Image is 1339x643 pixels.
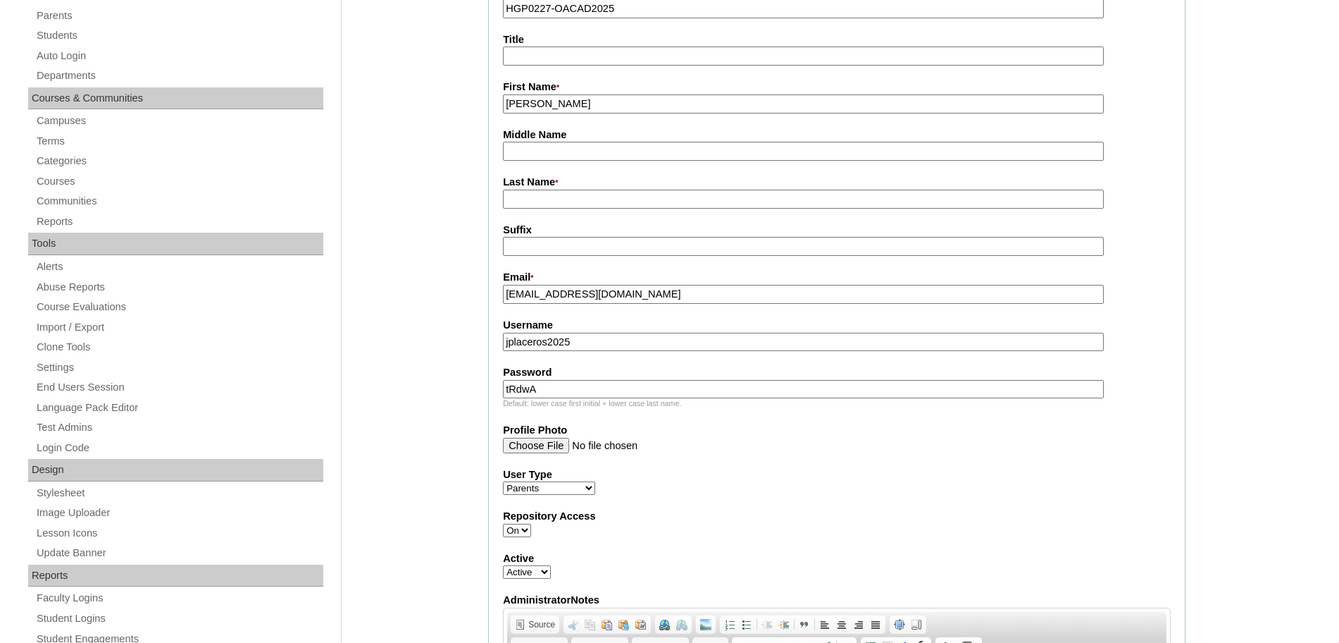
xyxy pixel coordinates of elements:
[503,467,1171,482] label: User Type
[35,504,323,522] a: Image Uploader
[35,278,323,296] a: Abuse Reports
[697,617,714,632] a: Add Image
[816,617,833,632] a: Align Left
[526,619,555,630] span: Source
[738,617,755,632] a: Insert/Remove Bulleted List
[503,270,1171,286] label: Email
[503,175,1171,190] label: Last Name
[35,610,323,627] a: Student Logins
[35,192,323,210] a: Communities
[35,525,323,542] a: Lesson Icons
[35,7,323,25] a: Parents
[35,298,323,316] a: Course Evaluations
[673,617,690,632] a: Unlink
[503,318,1171,333] label: Username
[35,67,323,85] a: Departments
[503,551,1171,566] label: Active
[656,617,673,632] a: Link
[35,213,323,231] a: Reports
[565,617,582,632] a: Cut
[503,509,1171,524] label: Repository Access
[503,80,1171,95] label: First Name
[35,319,323,336] a: Import / Export
[759,617,776,632] a: Decrease Indent
[796,617,813,632] a: Block Quote
[35,359,323,376] a: Settings
[721,617,738,632] a: Insert/Remove Numbered List
[35,589,323,607] a: Faculty Logins
[599,617,616,632] a: Paste
[503,593,1171,608] label: AdministratorNotes
[35,47,323,65] a: Auto Login
[35,338,323,356] a: Clone Tools
[28,459,323,482] div: Design
[35,112,323,130] a: Campuses
[35,399,323,417] a: Language Pack Editor
[503,128,1171,142] label: Middle Name
[35,484,323,502] a: Stylesheet
[28,233,323,255] div: Tools
[891,617,908,632] a: Maximize
[35,439,323,457] a: Login Code
[28,565,323,587] div: Reports
[867,617,884,632] a: Justify
[616,617,633,632] a: Paste as plain text
[35,379,323,396] a: End Users Session
[776,617,792,632] a: Increase Indent
[35,152,323,170] a: Categories
[582,617,599,632] a: Copy
[633,617,649,632] a: Paste from Word
[35,173,323,190] a: Courses
[35,27,323,44] a: Students
[35,133,323,150] a: Terms
[503,32,1171,47] label: Title
[512,617,558,632] a: Source
[908,617,925,632] a: Show Blocks
[28,87,323,110] div: Courses & Communities
[35,258,323,276] a: Alerts
[35,419,323,436] a: Test Admins
[503,223,1171,238] label: Suffix
[850,617,867,632] a: Align Right
[503,423,1171,438] label: Profile Photo
[503,365,1171,380] label: Password
[35,544,323,562] a: Update Banner
[503,398,1171,409] div: Default: lower case first initial + lower case last name.
[833,617,850,632] a: Center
